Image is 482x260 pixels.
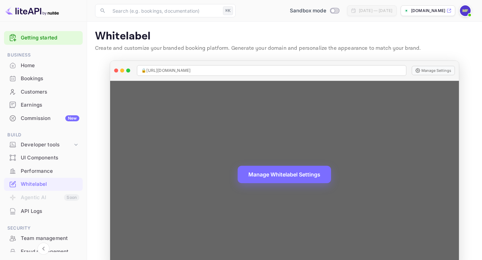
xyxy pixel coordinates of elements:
[4,165,83,178] div: Performance
[290,7,326,15] span: Sandbox mode
[95,30,474,43] p: Whitelabel
[4,151,83,164] a: UI Components
[21,101,79,109] div: Earnings
[4,245,83,258] div: Fraud management
[21,115,79,122] div: Commission
[4,205,83,217] a: API Logs
[21,167,79,175] div: Performance
[4,112,83,125] div: CommissionNew
[412,66,455,75] button: Manage Settings
[4,232,83,244] a: Team management
[21,141,73,149] div: Developer tools
[21,180,79,188] div: Whitelabel
[21,62,79,70] div: Home
[5,5,59,16] img: LiteAPI logo
[4,178,83,190] a: Whitelabel
[141,68,190,74] span: 🔒 [URL][DOMAIN_NAME]
[4,245,83,258] a: Fraud management
[238,166,331,183] button: Manage Whitelabel Settings
[4,139,83,151] div: Developer tools
[359,8,392,14] div: [DATE] — [DATE]
[21,34,79,42] a: Getting started
[21,75,79,83] div: Bookings
[4,225,83,232] span: Security
[4,59,83,72] a: Home
[21,154,79,162] div: UI Components
[4,31,83,45] div: Getting started
[411,8,445,14] p: [DOMAIN_NAME]
[108,4,220,17] input: Search (e.g. bookings, documentation)
[287,7,342,15] div: Switch to Production mode
[4,86,83,98] a: Customers
[4,178,83,191] div: Whitelabel
[21,88,79,96] div: Customers
[223,6,233,15] div: ⌘K
[4,151,83,164] div: UI Components
[21,208,79,215] div: API Logs
[4,165,83,177] a: Performance
[95,44,474,52] p: Create and customize your branded booking platform. Generate your domain and personalize the appe...
[65,115,79,121] div: New
[4,99,83,112] div: Earnings
[4,72,83,85] a: Bookings
[4,131,83,139] span: Build
[37,243,50,255] button: Collapse navigation
[460,5,471,16] img: mohamed faried
[4,86,83,99] div: Customers
[4,112,83,124] a: CommissionNew
[4,99,83,111] a: Earnings
[21,248,79,256] div: Fraud management
[21,235,79,242] div: Team management
[4,51,83,59] span: Business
